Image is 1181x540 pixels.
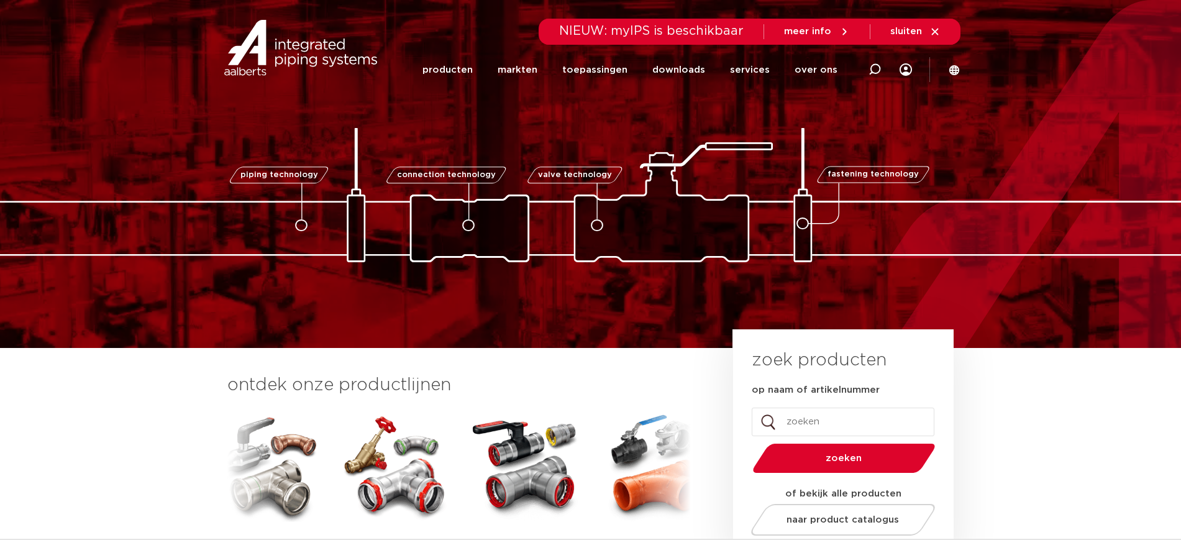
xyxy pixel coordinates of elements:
span: piping technology [240,171,318,179]
a: meer info [784,26,850,37]
a: naar product catalogus [747,504,938,536]
a: toepassingen [562,46,627,94]
a: services [730,46,770,94]
span: sluiten [890,27,922,36]
label: op naam of artikelnummer [752,384,880,396]
button: zoeken [747,442,940,474]
a: markten [498,46,537,94]
a: sluiten [890,26,941,37]
span: zoeken [785,454,903,463]
h3: zoek producten [752,348,887,373]
h3: ontdek onze productlijnen [227,373,691,398]
span: meer info [784,27,831,36]
span: connection technology [396,171,495,179]
a: downloads [652,46,705,94]
nav: Menu [422,46,837,94]
a: producten [422,46,473,94]
span: NIEUW: myIPS is beschikbaar [559,25,744,37]
a: over ons [795,46,837,94]
span: fastening technology [828,171,919,179]
span: valve technology [538,171,612,179]
span: naar product catalogus [787,515,899,524]
input: zoeken [752,408,934,436]
strong: of bekijk alle producten [785,489,901,498]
